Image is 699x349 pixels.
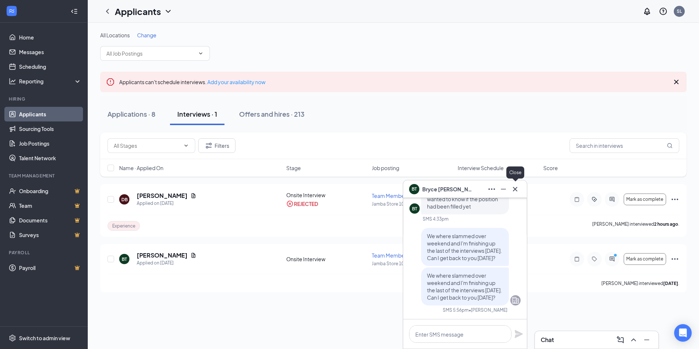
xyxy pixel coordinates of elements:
span: Applicants can't schedule interviews. [119,79,265,85]
div: BT [122,256,127,262]
a: TeamCrown [19,198,82,213]
svg: Document [190,193,196,199]
button: Cross [509,183,521,195]
button: Filter Filters [198,138,235,153]
span: Interview Schedule [458,164,504,172]
h1: Applicants [115,5,161,18]
div: Applied on [DATE] [137,200,196,207]
button: ComposeMessage [615,334,626,346]
span: • [PERSON_NAME] [469,307,507,313]
div: Hiring [9,96,80,102]
svg: Plane [514,330,523,338]
span: All Locations [100,32,130,38]
span: Score [543,164,558,172]
svg: Cross [672,78,681,86]
div: Onsite Interview [286,255,367,263]
div: REJECTED [294,200,318,207]
svg: CrossCircle [286,200,294,207]
h5: [PERSON_NAME] [137,251,188,259]
svg: ComposeMessage [616,335,625,344]
div: SL [677,8,682,14]
div: Applied on [DATE] [137,259,196,267]
div: Applications · 8 [107,109,155,119]
svg: Ellipses [670,195,679,204]
div: Offers and hires · 213 [239,109,305,119]
svg: Notifications [643,7,651,16]
a: Applicants [19,107,82,121]
svg: Cross [511,185,519,194]
svg: Minimize [499,185,508,194]
div: Team Management [9,173,80,179]
span: Team Member [372,252,407,259]
div: Reporting [19,78,82,85]
div: DB [121,196,128,203]
span: Stage [286,164,301,172]
input: All Job Postings [106,49,195,57]
svg: ActiveTag [590,196,599,202]
button: Ellipses [486,183,498,195]
svg: Note [573,256,581,262]
svg: Tag [590,256,599,262]
div: Close [506,166,524,179]
span: Change [137,32,156,38]
a: Sourcing Tools [19,121,82,136]
h5: [PERSON_NAME] [137,192,188,200]
svg: ChevronLeft [103,7,112,16]
svg: ActiveChat [608,196,616,202]
b: 2 hours ago [654,221,678,227]
span: Experience [112,223,135,229]
svg: ChevronDown [183,143,189,149]
p: Jamba Store 104179 [372,260,453,267]
span: Bryce [PERSON_NAME] [422,185,473,193]
button: Minimize [641,334,653,346]
p: [PERSON_NAME] interviewed . [601,280,679,286]
h3: Chat [541,336,554,344]
span: Job posting [372,164,399,172]
span: We where slammed over weekend and I'm finishing up the last of the interviews [DATE]. Can I get b... [427,272,502,301]
a: Scheduling [19,59,82,74]
a: Home [19,30,82,45]
div: Open Intercom Messenger [674,324,692,342]
svg: Error [106,78,115,86]
span: Team Member [372,192,407,199]
input: All Stages [114,142,180,150]
svg: Filter [204,141,213,150]
svg: Ellipses [670,255,679,263]
a: SurveysCrown [19,228,82,242]
button: Mark as complete [624,253,666,265]
button: Mark as complete [624,194,666,205]
svg: Company [511,296,520,305]
a: Talent Network [19,151,82,165]
a: DocumentsCrown [19,213,82,228]
svg: Minimize [642,335,651,344]
svg: Note [573,196,581,202]
svg: Ellipses [487,185,496,194]
div: SMS 4:33pm [423,216,449,222]
a: Messages [19,45,82,59]
button: Minimize [498,183,509,195]
svg: PrimaryDot [612,253,621,259]
svg: ChevronDown [198,50,204,56]
div: Switch to admin view [19,334,70,342]
div: Onsite Interview [286,191,367,199]
div: Interviews · 1 [177,109,217,119]
svg: Collapse [71,8,78,15]
svg: ChevronDown [164,7,173,16]
p: [PERSON_NAME] interviewed . [592,221,679,231]
p: Jamba Store 104179 [372,201,453,207]
svg: ActiveChat [608,256,616,262]
button: ChevronUp [628,334,639,346]
svg: QuestionInfo [659,7,668,16]
span: hey this is [PERSON_NAME] just wanted to know if the position had been filled yet [427,188,501,210]
svg: Settings [9,334,16,342]
input: Search in interviews [570,138,679,153]
div: Payroll [9,249,80,256]
span: Mark as complete [626,256,663,262]
a: Job Postings [19,136,82,151]
svg: Analysis [9,78,16,85]
svg: WorkstreamLogo [8,7,15,15]
span: Mark as complete [626,197,663,202]
svg: Document [190,252,196,258]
